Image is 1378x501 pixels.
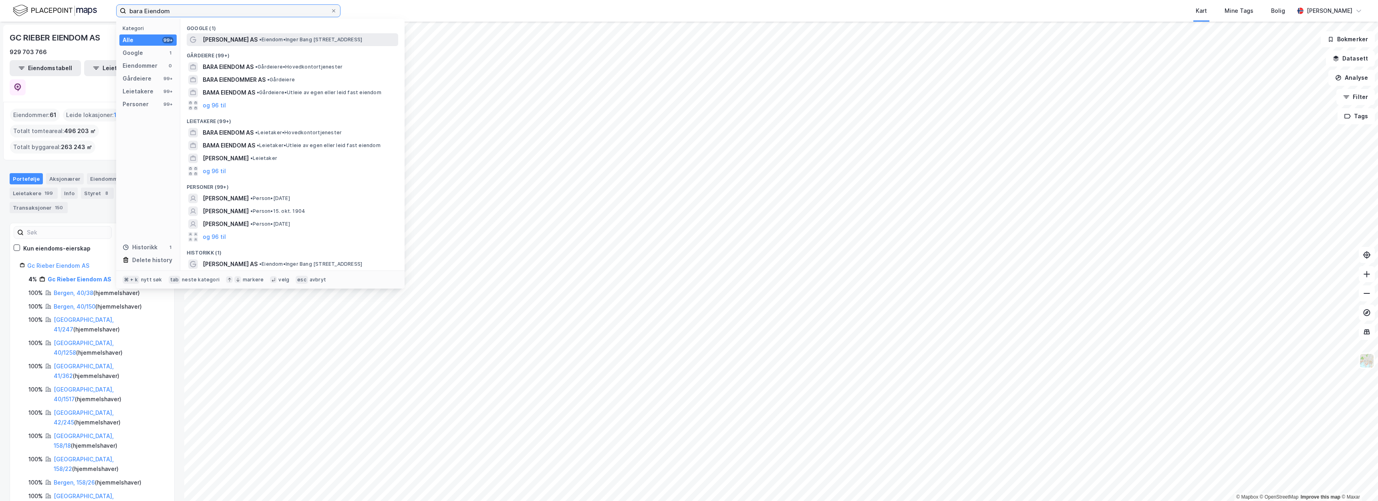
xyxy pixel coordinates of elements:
[54,455,165,474] div: ( hjemmelshaver )
[48,276,111,283] a: Gc Rieber Eiendom AS
[54,316,114,333] a: [GEOGRAPHIC_DATA], 41/247
[1260,494,1299,500] a: OpenStreetMap
[53,204,64,212] div: 150
[203,62,254,72] span: BARA EIENDOM AS
[61,188,78,199] div: Info
[54,478,141,487] div: ( hjemmelshaver )
[46,173,84,184] div: Aksjonærer
[123,87,153,96] div: Leietakere
[1326,51,1375,67] button: Datasett
[123,61,157,71] div: Eiendommer
[123,242,157,252] div: Historikk
[203,141,255,150] span: BAMA EIENDOM AS
[64,126,96,136] span: 496 203 ㎡
[267,77,295,83] span: Gårdeiere
[296,276,308,284] div: esc
[250,221,253,227] span: •
[87,173,137,184] div: Eiendommer
[1321,31,1375,47] button: Bokmerker
[28,478,43,487] div: 100%
[203,259,258,269] span: [PERSON_NAME] AS
[255,129,258,135] span: •
[162,101,173,107] div: 99+
[169,276,181,284] div: tab
[257,142,259,148] span: •
[1338,108,1375,124] button: Tags
[28,431,43,441] div: 100%
[123,25,177,31] div: Kategori
[180,112,405,126] div: Leietakere (99+)
[13,4,97,18] img: logo.f888ab2527a4732fd821a326f86c7f29.svg
[28,362,43,371] div: 100%
[203,101,226,110] button: og 96 til
[259,261,262,267] span: •
[1338,463,1378,501] div: Kontrollprogram for chat
[54,338,165,358] div: ( hjemmelshaver )
[28,455,43,464] div: 100%
[123,35,133,45] div: Alle
[1271,6,1285,16] div: Bolig
[54,431,165,450] div: ( hjemmelshaver )
[123,99,149,109] div: Personer
[123,48,143,58] div: Google
[255,64,258,70] span: •
[250,195,290,202] span: Person • [DATE]
[203,128,254,137] span: BARA EIENDOM AS
[180,46,405,61] div: Gårdeiere (99+)
[114,110,117,120] span: 1
[54,315,165,334] div: ( hjemmelshaver )
[54,408,165,427] div: ( hjemmelshaver )
[61,142,92,152] span: 263 243 ㎡
[54,288,140,298] div: ( hjemmelshaver )
[28,385,43,394] div: 100%
[10,202,68,213] div: Transaksjoner
[10,109,60,121] div: Eiendommer :
[1359,353,1374,368] img: Z
[180,243,405,258] div: Historikk (1)
[28,275,37,284] div: 4%
[162,37,173,43] div: 99+
[167,63,173,69] div: 0
[257,89,381,96] span: Gårdeiere • Utleie av egen eller leid fast eiendom
[250,221,290,227] span: Person • [DATE]
[28,315,43,325] div: 100%
[250,195,253,201] span: •
[28,491,43,501] div: 100%
[203,206,249,216] span: [PERSON_NAME]
[10,173,43,184] div: Portefølje
[1328,70,1375,86] button: Analyse
[250,208,305,214] span: Person • 15. okt. 1904
[54,339,114,356] a: [GEOGRAPHIC_DATA], 40/1258
[162,88,173,95] div: 99+
[23,244,91,253] div: Kun eiendoms-eierskap
[10,47,47,57] div: 929 703 766
[1196,6,1207,16] div: Kart
[54,362,165,381] div: ( hjemmelshaver )
[167,50,173,56] div: 1
[54,432,114,449] a: [GEOGRAPHIC_DATA], 158/18
[203,166,226,176] button: og 96 til
[126,5,330,17] input: Søk på adresse, matrikkel, gårdeiere, leietakere eller personer
[43,189,54,197] div: 199
[255,64,342,70] span: Gårdeiere • Hovedkontortjenester
[10,31,102,44] div: GC RIEBER EIENDOM AS
[63,109,120,121] div: Leide lokasjoner :
[123,276,139,284] div: ⌘ + k
[27,262,89,269] a: Gc Rieber Eiendom AS
[54,302,142,311] div: ( hjemmelshaver )
[257,142,381,149] span: Leietaker • Utleie av egen eller leid fast eiendom
[250,155,277,162] span: Leietaker
[257,89,259,95] span: •
[203,88,255,97] span: BAMA EIENDOM AS
[250,155,253,161] span: •
[162,75,173,82] div: 99+
[54,303,95,310] a: Bergen, 40/150
[54,363,114,379] a: [GEOGRAPHIC_DATA], 41/362
[54,479,95,486] a: Bergen, 158/26
[54,385,165,404] div: ( hjemmelshaver )
[180,19,405,33] div: Google (1)
[1301,494,1340,500] a: Improve this map
[259,261,362,267] span: Eiendom • Inger Bang [STREET_ADDRESS]
[203,194,249,203] span: [PERSON_NAME]
[123,74,151,83] div: Gårdeiere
